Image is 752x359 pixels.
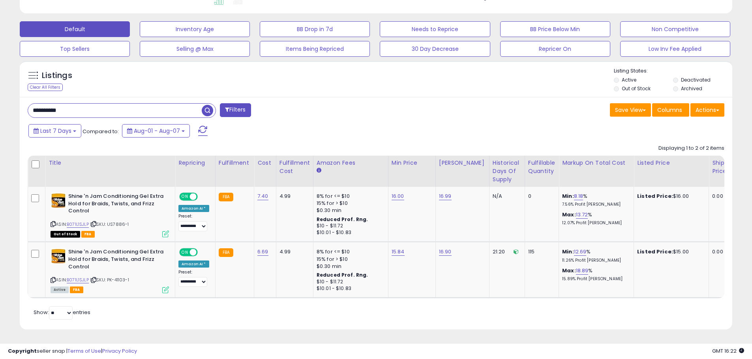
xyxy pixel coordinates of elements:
[439,159,486,167] div: [PERSON_NAME]
[40,127,71,135] span: Last 7 Days
[257,159,273,167] div: Cost
[500,21,610,37] button: BB Price Below Min
[219,159,251,167] div: Fulfillment
[562,193,628,207] div: %
[317,167,321,174] small: Amazon Fees.
[392,159,432,167] div: Min Price
[34,309,90,316] span: Show: entries
[83,128,119,135] span: Compared to:
[576,267,589,275] a: 18.89
[317,207,382,214] div: $0.30 min
[317,159,385,167] div: Amazon Fees
[493,159,521,184] div: Historical Days Of Supply
[90,277,129,283] span: | SKU: PK-41103-1
[562,202,628,207] p: 7.56% Profit [PERSON_NAME]
[528,159,555,175] div: Fulfillable Quantity
[51,193,66,208] img: 51hcPruo5tL._SL40_.jpg
[51,248,66,264] img: 51hcPruo5tL._SL40_.jpg
[712,347,744,355] span: 2025-08-15 16:22 GMT
[712,159,728,175] div: Ship Price
[51,248,169,292] div: ASIN:
[574,192,583,200] a: 8.18
[81,231,95,238] span: FBA
[68,193,164,217] b: Shine 'n Jam Conditioning Gel Extra Hold for Braids, Twists, and Frizz Control
[197,193,209,200] span: OFF
[67,221,89,228] a: B071L1SJLP
[500,41,610,57] button: Repricer On
[562,258,628,263] p: 11.26% Profit [PERSON_NAME]
[439,192,452,200] a: 16.99
[712,193,725,200] div: 0.00
[178,159,212,167] div: Repricing
[279,193,307,200] div: 4.99
[317,193,382,200] div: 8% for <= $10
[637,192,673,200] b: Listed Price:
[257,248,268,256] a: 6.69
[493,193,519,200] div: N/A
[637,248,673,255] b: Listed Price:
[712,248,725,255] div: 0.00
[574,248,587,256] a: 12.69
[562,267,576,274] b: Max:
[380,21,490,37] button: Needs to Reprice
[219,193,233,201] small: FBA
[140,21,250,37] button: Inventory Age
[122,124,190,138] button: Aug-01 - Aug-07
[562,159,630,167] div: Markup on Total Cost
[562,248,574,255] b: Min:
[610,103,651,117] button: Save View
[620,21,730,37] button: Non Competitive
[51,231,80,238] span: All listings that are currently out of stock and unavailable for purchase on Amazon
[317,263,382,270] div: $0.30 min
[528,193,553,200] div: 0
[197,249,209,256] span: OFF
[493,248,519,255] div: 21.20
[562,267,628,282] div: %
[317,285,382,292] div: $10.01 - $10.83
[317,223,382,229] div: $10 - $11.72
[317,272,368,278] b: Reduced Prof. Rng.
[28,124,81,138] button: Last 7 Days
[51,193,169,236] div: ASIN:
[42,70,72,81] h5: Listings
[657,106,682,114] span: Columns
[559,156,634,187] th: The percentage added to the cost of goods (COGS) that forms the calculator for Min & Max prices.
[380,41,490,57] button: 30 Day Decrease
[681,76,711,83] label: Deactivated
[528,248,553,255] div: 115
[317,248,382,255] div: 8% for <= $10
[562,220,628,226] p: 12.07% Profit [PERSON_NAME]
[279,248,307,255] div: 4.99
[637,248,703,255] div: $15.00
[622,76,636,83] label: Active
[67,277,89,283] a: B071L1SJLP
[562,211,576,218] b: Max:
[178,205,209,212] div: Amazon AI *
[614,67,732,75] p: Listing States:
[180,193,190,200] span: ON
[620,41,730,57] button: Low Inv Fee Applied
[658,145,724,152] div: Displaying 1 to 2 of 2 items
[178,260,209,268] div: Amazon AI *
[180,249,190,256] span: ON
[317,229,382,236] div: $10.01 - $10.83
[90,221,129,227] span: | SKU: US7886-1
[219,248,233,257] small: FBA
[8,347,37,355] strong: Copyright
[28,84,63,91] div: Clear All Filters
[317,256,382,263] div: 15% for > $10
[690,103,724,117] button: Actions
[68,347,101,355] a: Terms of Use
[51,286,69,293] span: All listings currently available for purchase on Amazon
[178,270,209,287] div: Preset:
[562,211,628,226] div: %
[134,127,180,135] span: Aug-01 - Aug-07
[622,85,651,92] label: Out of Stock
[317,216,368,223] b: Reduced Prof. Rng.
[562,248,628,263] div: %
[681,85,702,92] label: Archived
[637,159,705,167] div: Listed Price
[439,248,452,256] a: 16.90
[317,279,382,285] div: $10 - $11.72
[20,21,130,37] button: Default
